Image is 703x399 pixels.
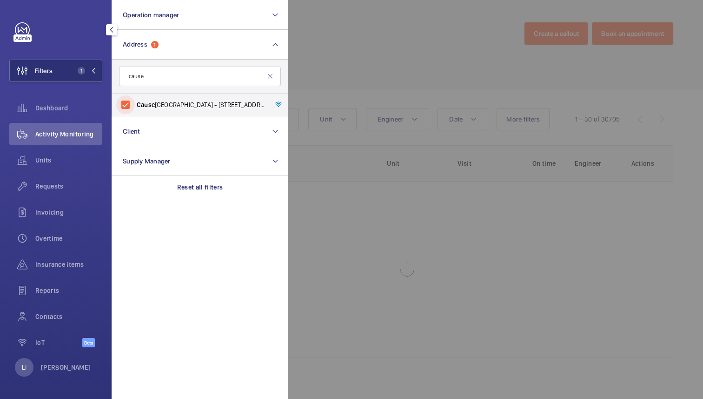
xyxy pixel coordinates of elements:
p: [PERSON_NAME] [41,363,91,372]
span: 1 [78,67,85,74]
span: Insurance items [35,260,102,269]
span: Contacts [35,312,102,321]
p: LI [22,363,27,372]
span: IoT [35,338,82,347]
span: Activity Monitoring [35,129,102,139]
span: Dashboard [35,103,102,113]
span: Invoicing [35,208,102,217]
span: Requests [35,182,102,191]
button: Filters1 [9,60,102,82]
span: Reports [35,286,102,295]
span: Beta [82,338,95,347]
span: Units [35,156,102,165]
span: Overtime [35,234,102,243]
span: Filters [35,66,53,75]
